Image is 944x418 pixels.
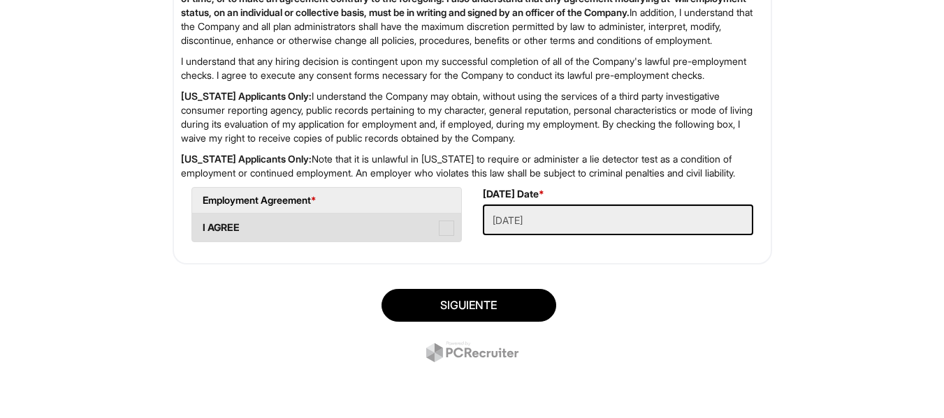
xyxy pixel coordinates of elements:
[181,90,312,102] strong: [US_STATE] Applicants Only:
[181,54,764,82] p: I understand that any hiring decision is contingent upon my successful completion of all of the C...
[483,187,544,201] label: [DATE] Date
[382,289,556,322] button: Siguiente
[203,195,451,205] h5: Employment Agreement
[181,89,764,145] p: I understand the Company may obtain, without using the services of a third party investigative co...
[483,204,753,235] input: Today's Date
[181,153,312,165] strong: [US_STATE] Applicants Only:
[181,152,764,180] p: Note that it is unlawful in [US_STATE] to require or administer a lie detector test as a conditio...
[192,214,461,241] label: I AGREE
